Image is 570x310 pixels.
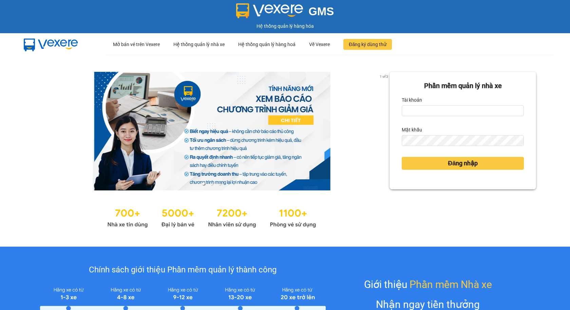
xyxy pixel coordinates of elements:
[236,10,334,16] a: GMS
[238,34,296,55] div: Hệ thống quản lý hàng hoá
[202,182,205,185] li: slide item 1
[107,204,316,230] img: Statistics.png
[402,124,422,135] label: Mật khẩu
[113,34,160,55] div: Mở bán vé trên Vexere
[448,159,478,168] span: Đăng nhập
[410,276,492,292] span: Phần mềm Nhà xe
[40,264,326,276] div: Chính sách giới thiệu Phần mềm quản lý thành công
[309,34,330,55] div: Về Vexere
[34,72,43,190] button: previous slide / item
[402,81,524,91] div: Phần mềm quản lý nhà xe
[210,182,213,185] li: slide item 2
[218,182,221,185] li: slide item 3
[402,157,524,170] button: Đăng nhập
[173,34,225,55] div: Hệ thống quản lý nhà xe
[308,5,334,18] span: GMS
[380,72,389,190] button: next slide / item
[402,105,524,116] input: Tài khoản
[2,22,568,30] div: Hệ thống quản lý hàng hóa
[343,39,392,50] button: Đăng ký dùng thử
[402,95,422,105] label: Tài khoản
[349,41,386,48] span: Đăng ký dùng thử
[364,276,492,292] div: Giới thiệu
[17,33,85,56] img: mbUUG5Q.png
[236,3,303,18] img: logo 2
[402,135,524,146] input: Mật khẩu
[378,72,389,81] p: 1 of 3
